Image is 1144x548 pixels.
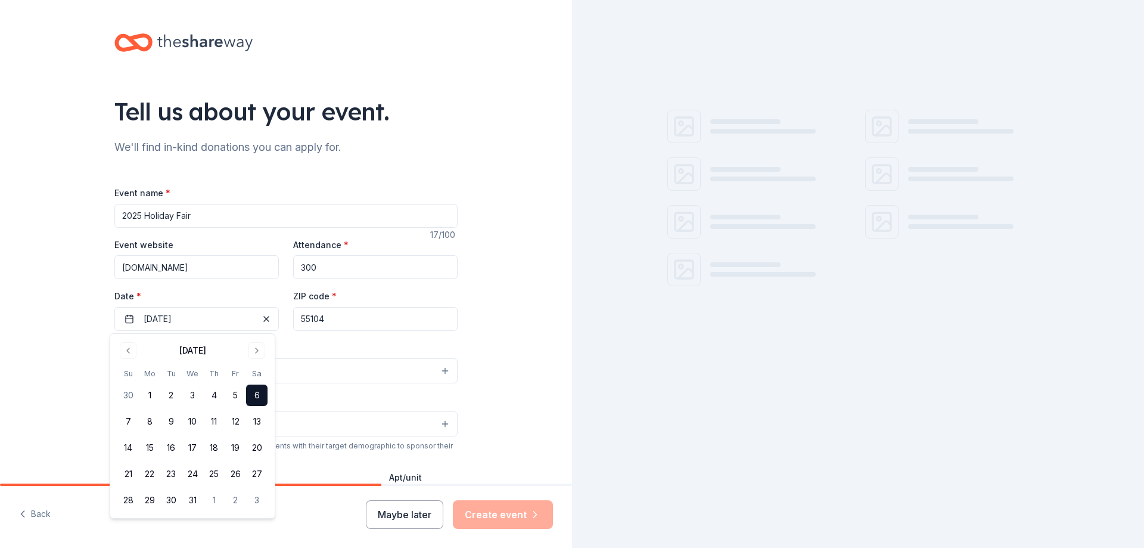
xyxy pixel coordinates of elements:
button: 5 [225,385,246,406]
button: 8 [139,411,160,432]
button: 2 [225,490,246,511]
button: 20 [246,437,268,459]
button: 14 [117,437,139,459]
button: 2 [160,385,182,406]
button: 27 [246,463,268,485]
button: 18 [203,437,225,459]
button: 17 [182,437,203,459]
button: 3 [182,385,203,406]
button: 12 [225,411,246,432]
button: 30 [160,490,182,511]
button: 30 [117,385,139,406]
th: Friday [225,367,246,380]
button: Select [114,358,458,383]
button: 23 [160,463,182,485]
th: Tuesday [160,367,182,380]
div: Tell us about your event. [114,95,458,128]
label: Date [114,290,279,302]
div: [DATE] [179,343,206,358]
button: 10 [182,411,203,432]
th: Wednesday [182,367,203,380]
button: 25 [203,463,225,485]
button: 19 [225,437,246,459]
button: 11 [203,411,225,432]
button: 1 [203,490,225,511]
button: Go to previous month [120,342,136,359]
input: 20 [293,255,458,279]
th: Monday [139,367,160,380]
label: Event name [114,187,170,199]
input: https://www... [114,255,279,279]
div: We use this information to help brands find events with their target demographic to sponsor their... [114,441,458,460]
button: 6 [246,385,268,406]
button: 28 [117,490,139,511]
button: Back [19,502,51,527]
button: 15 [139,437,160,459]
label: Event website [114,239,173,251]
th: Thursday [203,367,225,380]
button: 26 [225,463,246,485]
th: Saturday [246,367,268,380]
button: Select [114,411,458,436]
label: Apt/unit [389,472,422,484]
button: 31 [182,490,203,511]
button: [DATE] [114,307,279,331]
button: 24 [182,463,203,485]
button: 1 [139,385,160,406]
label: Attendance [293,239,349,251]
button: 7 [117,411,139,432]
input: 12345 (U.S. only) [293,307,458,331]
button: Maybe later [366,500,443,529]
button: 22 [139,463,160,485]
button: 21 [117,463,139,485]
button: 13 [246,411,268,432]
button: 3 [246,490,268,511]
button: 4 [203,385,225,406]
button: 16 [160,437,182,459]
button: Go to next month [248,342,265,359]
input: Spring Fundraiser [114,204,458,228]
button: 9 [160,411,182,432]
label: ZIP code [293,290,337,302]
button: 29 [139,490,160,511]
div: 17 /100 [430,228,458,242]
div: We'll find in-kind donations you can apply for. [114,138,458,157]
th: Sunday [117,367,139,380]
